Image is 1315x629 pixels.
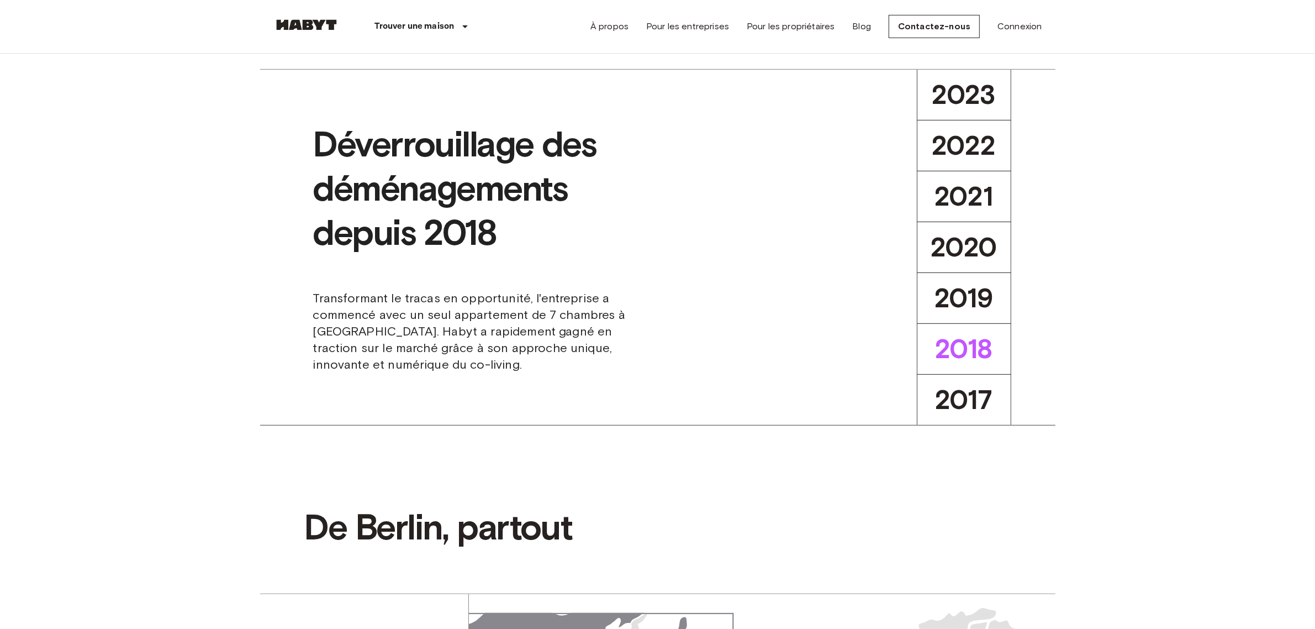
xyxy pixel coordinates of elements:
span: Transformant le tracas en opportunité, l'entreprise a commencé avec un seul appartement de 7 cham... [313,290,649,373]
span: 2017 [935,384,993,416]
span: 2022 [932,129,996,162]
a: À propos [590,20,629,33]
img: Habyt [273,19,340,30]
span: 2018 [935,333,993,365]
span: 2023 [932,78,996,111]
button: 2021 [917,171,1011,222]
span: De Berlin, partout [304,505,1011,549]
a: Pour les propriétaires [747,20,835,33]
span: 2020 [931,231,997,264]
button: 2019 [917,272,1011,323]
p: Trouver une maison [375,20,455,33]
button: 2020 [917,222,1011,272]
a: Connexion [997,20,1042,33]
button: 2018 [917,323,1011,374]
button: 2017 [917,374,1011,425]
button: 2022 [917,120,1011,171]
span: Déverrouillage des déménagements depuis 2018 [313,122,649,290]
button: 2023 [917,70,1011,120]
a: Contactez-nous [889,15,980,38]
span: 2019 [934,282,994,314]
a: Blog [852,20,871,33]
a: Pour les entreprises [646,20,729,33]
span: 2021 [934,180,994,213]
